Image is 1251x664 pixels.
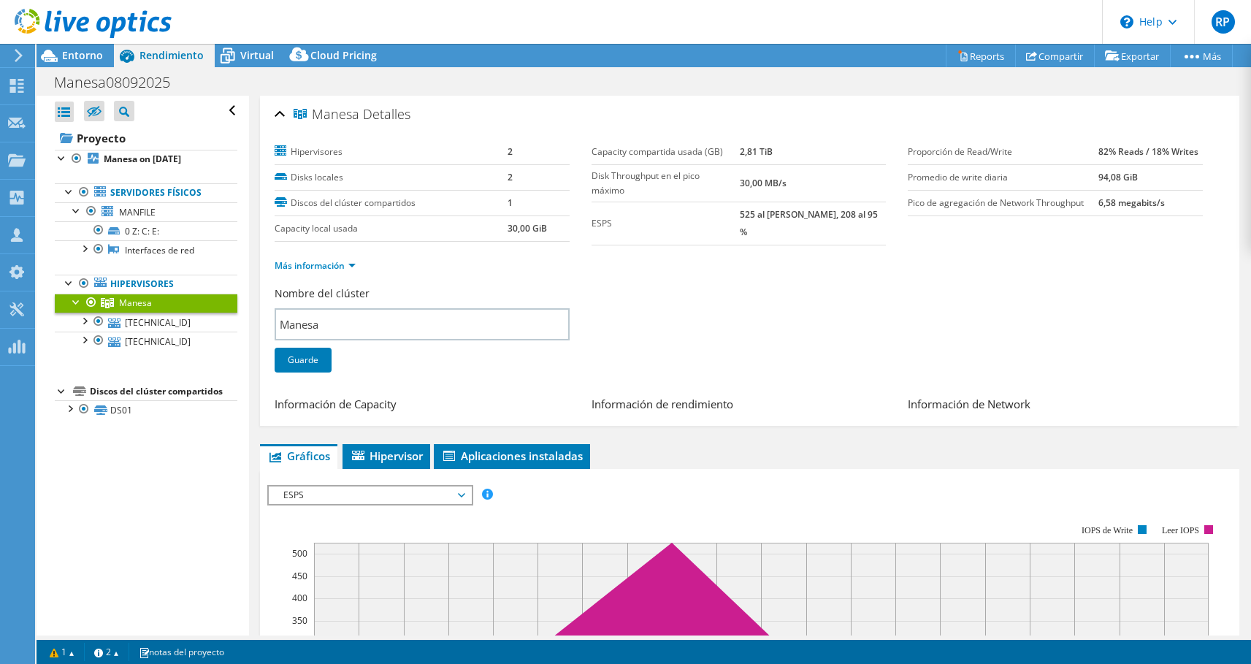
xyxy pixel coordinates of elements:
a: Más [1170,45,1233,67]
b: 30,00 GiB [508,222,547,234]
a: [TECHNICAL_ID] [55,313,237,332]
span: Rendimiento [139,48,204,62]
h3: Información de Capacity [275,396,577,416]
label: Hipervisores [275,145,508,159]
span: Manesa [294,107,359,122]
h3: Información de Network [908,396,1210,416]
a: 1 [39,643,85,661]
span: Manesa [119,297,152,309]
a: [TECHNICAL_ID] [55,332,237,351]
span: Entorno [62,48,103,62]
div: Discos del clúster compartidos [90,383,237,400]
text: 400 [292,592,307,604]
a: MANFILE [55,202,237,221]
span: Gráficos [267,449,330,463]
a: Reports [946,45,1016,67]
span: Aplicaciones instaladas [441,449,583,463]
b: 2 [508,145,513,158]
label: Capacity local usada [275,221,508,236]
label: Proporción de Read/Write [908,145,1098,159]
a: Compartir [1015,45,1095,67]
text: 500 [292,547,307,560]
a: Proyecto [55,126,237,150]
label: Promedio de write diaria [908,170,1098,185]
a: Guarde [275,348,332,373]
b: 94,08 GiB [1098,171,1138,183]
text: Leer IOPS [1162,525,1199,535]
svg: \n [1120,15,1133,28]
a: Exportar [1094,45,1171,67]
span: Hipervisor [350,449,423,463]
text: IOPS de Write [1082,525,1133,535]
b: 1 [508,196,513,209]
h3: Información de rendimiento [592,396,894,416]
label: Pico de agregación de Network Throughput [908,196,1098,210]
span: Cloud Pricing [310,48,377,62]
label: Nombre del clúster [275,286,370,301]
a: Hipervisores [55,275,237,294]
b: 2,81 TiB [740,145,773,158]
text: 450 [292,570,307,582]
label: Disk Throughput en el pico máximo [592,169,741,198]
span: MANFILE [119,206,156,218]
a: Manesa [55,294,237,313]
a: DS01 [55,400,237,419]
label: ESPS [592,216,741,231]
text: 350 [292,614,307,627]
a: Servidores físicos [55,183,237,202]
span: Detalles [363,105,410,123]
b: 82% Reads / 18% Writes [1098,145,1198,158]
span: Virtual [240,48,274,62]
b: 2 [508,171,513,183]
a: 2 [84,643,129,661]
b: 525 al [PERSON_NAME], 208 al 95 % [740,208,878,238]
a: Interfaces de red [55,240,237,259]
label: Disks locales [275,170,508,185]
b: 6,58 megabits/s [1098,196,1165,209]
a: Más información [275,259,356,272]
span: ESPS [276,486,464,504]
b: Manesa on [DATE] [104,153,181,165]
h1: Manesa08092025 [47,75,193,91]
a: 0 Z: C: E: [55,221,237,240]
label: Capacity compartida usada (GB) [592,145,741,159]
a: Manesa on [DATE] [55,150,237,169]
span: RP [1212,10,1235,34]
b: 30,00 MB/s [740,177,787,189]
label: Discos del clúster compartidos [275,196,508,210]
a: notas del proyecto [129,643,234,661]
